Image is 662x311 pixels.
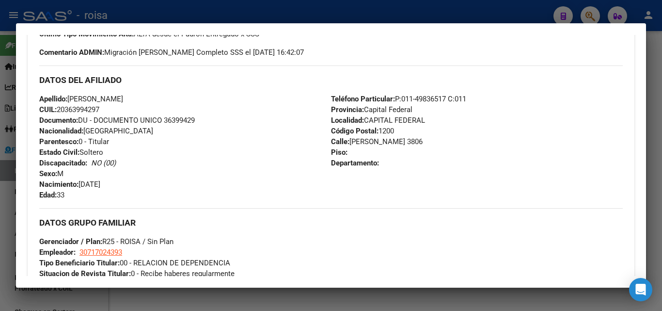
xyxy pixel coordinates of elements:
[331,95,395,103] strong: Teléfono Particular:
[39,169,63,178] span: M
[39,191,57,199] strong: Edad:
[331,137,423,146] span: [PERSON_NAME] 3806
[629,278,652,301] div: Open Intercom Messenger
[331,116,425,125] span: CAPITAL FEDERAL
[331,95,466,103] span: P:011-49836517 C:011
[39,105,99,114] span: 20363994297
[39,127,153,135] span: [GEOGRAPHIC_DATA]
[331,116,364,125] strong: Localidad:
[39,259,120,267] strong: Tipo Beneficiario Titular:
[331,105,412,114] span: Capital Federal
[331,159,379,167] strong: Departamento:
[39,248,76,257] strong: Empleador:
[39,105,57,114] strong: CUIL:
[39,269,131,278] strong: Situacion de Revista Titular:
[331,105,364,114] strong: Provincia:
[39,95,67,103] strong: Apellido:
[39,116,195,125] span: DU - DOCUMENTO UNICO 36399429
[39,259,230,267] span: 00 - RELACION DE DEPENDENCIA
[39,237,173,246] span: R25 - ROISA / Sin Plan
[39,75,623,85] h3: DATOS DEL AFILIADO
[39,148,79,157] strong: Estado Civil:
[331,127,394,135] span: 1200
[39,48,104,57] strong: Comentario ADMIN:
[79,248,122,257] span: 30717024393
[39,47,304,58] span: Migración [PERSON_NAME] Completo SSS el [DATE] 16:42:07
[39,217,623,228] h3: DATOS GRUPO FAMILIAR
[39,137,79,146] strong: Parentesco:
[39,269,235,278] span: 0 - Recibe haberes regularmente
[331,148,347,157] strong: Piso:
[39,180,79,189] strong: Nacimiento:
[331,127,378,135] strong: Código Postal:
[39,116,78,125] strong: Documento:
[39,95,123,103] span: [PERSON_NAME]
[39,127,83,135] strong: Nacionalidad:
[39,137,109,146] span: 0 - Titular
[39,191,64,199] span: 33
[331,137,349,146] strong: Calle:
[39,237,102,246] strong: Gerenciador / Plan:
[39,148,103,157] span: Soltero
[39,159,87,167] strong: Discapacitado:
[39,169,57,178] strong: Sexo:
[39,180,100,189] span: [DATE]
[91,159,116,167] i: NO (00)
